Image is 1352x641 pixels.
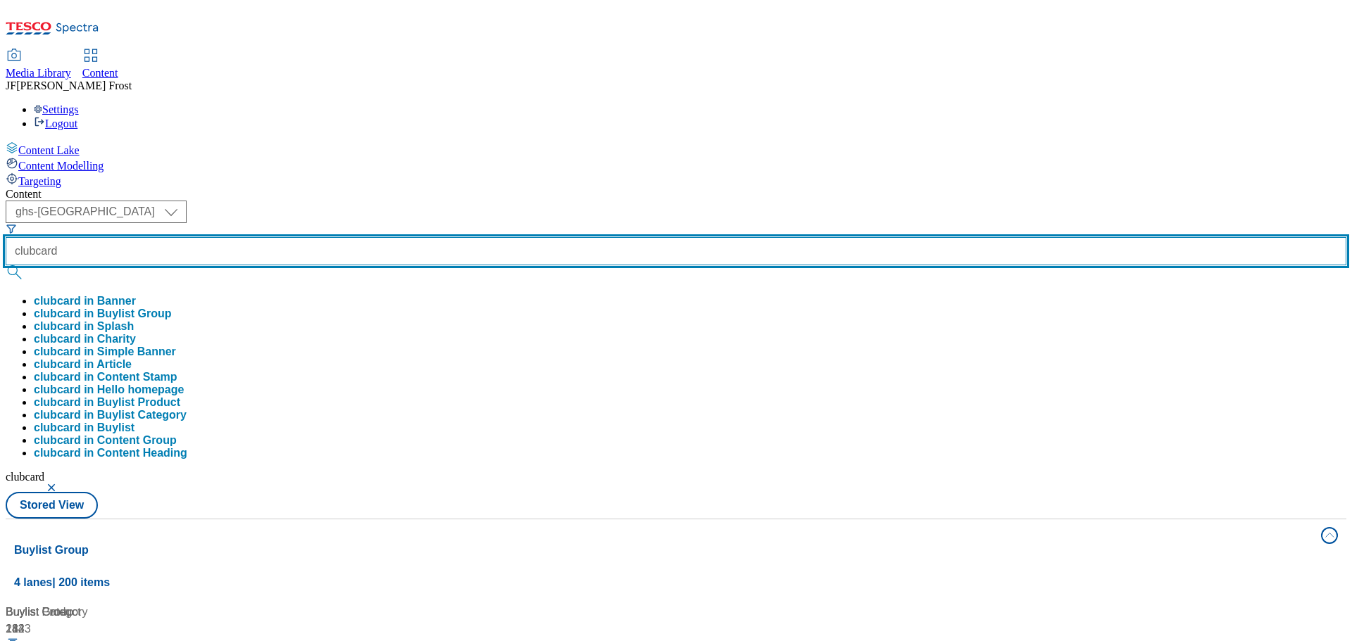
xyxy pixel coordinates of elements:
[18,160,104,172] span: Content Modelling
[97,333,136,345] span: Charity
[34,371,177,383] button: clubcard in Content Stamp
[14,576,110,588] span: 4 lanes | 200 items
[34,307,172,320] button: clubcard in Buylist Group
[34,434,177,447] div: clubcard in
[18,144,80,156] span: Content Lake
[97,307,172,319] span: Buylist Group
[6,471,44,483] span: clubcard
[6,237,1346,265] input: Search
[34,320,134,333] button: clubcard in Splash
[34,345,176,358] button: clubcard in Simple Banner
[34,409,187,421] div: clubcard in
[6,80,16,91] span: JF
[34,333,136,345] div: clubcard in
[34,118,77,129] a: Logout
[34,307,172,320] div: clubcard in
[34,103,79,115] a: Settings
[34,396,180,409] button: clubcard in Buylist Product
[6,157,1346,172] a: Content Modelling
[6,604,447,621] div: Buylist Product
[82,67,118,79] span: Content
[18,175,61,187] span: Targeting
[16,80,132,91] span: [PERSON_NAME] Frost
[34,409,187,421] button: clubcard in Buylist Category
[97,371,177,383] span: Content Stamp
[34,358,132,371] button: clubcard in Article
[34,434,177,447] button: clubcard in Content Group
[6,604,182,621] div: Buylist Category
[34,371,177,383] div: clubcard in
[6,621,182,637] div: 182
[97,434,177,446] span: Content Group
[82,50,118,80] a: Content
[6,67,71,79] span: Media Library
[14,542,1313,559] h4: Buylist Group
[34,295,136,307] button: clubcard in Banner
[6,492,98,519] button: Stored View
[34,383,184,396] button: clubcard in Hello homepage
[6,519,1346,598] button: Buylist Group4 lanes| 200 items
[34,447,187,459] button: clubcard in Content Heading
[34,421,134,434] button: clubcard in Buylist
[6,50,71,80] a: Media Library
[6,188,1346,201] div: Content
[97,409,187,421] span: Buylist Category
[6,172,1346,188] a: Targeting
[34,333,136,345] button: clubcard in Charity
[6,621,447,637] div: 1833
[6,141,1346,157] a: Content Lake
[6,223,17,234] svg: Search Filters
